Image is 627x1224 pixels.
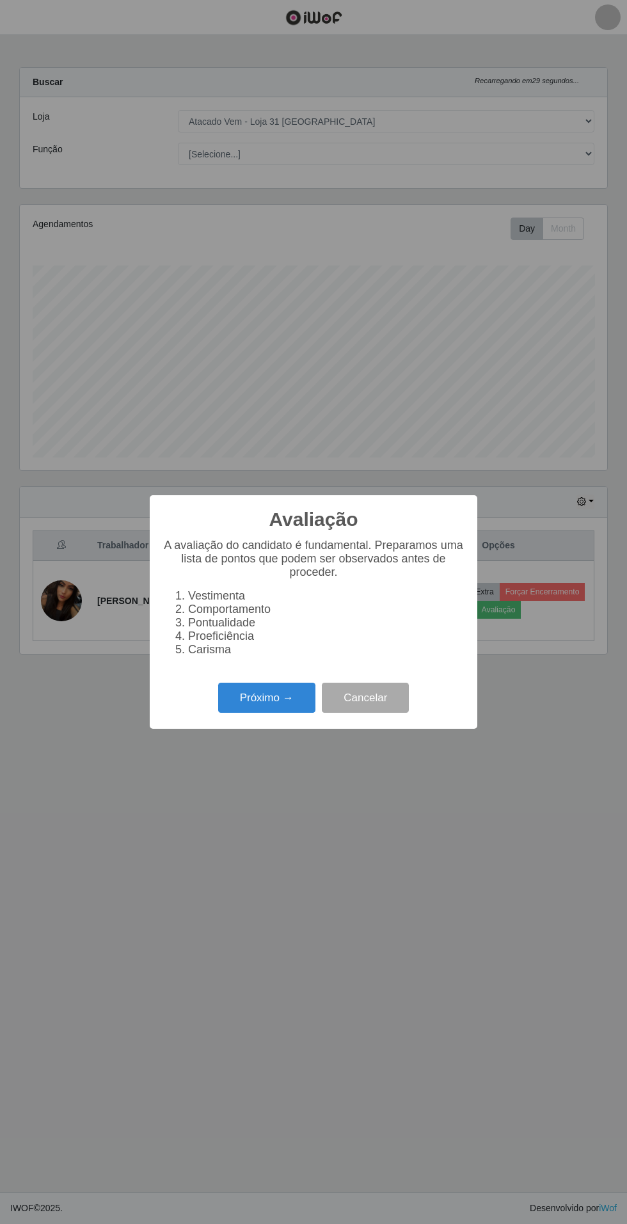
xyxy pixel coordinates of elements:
[188,589,464,603] li: Vestimenta
[322,683,409,713] button: Cancelar
[163,539,464,579] p: A avaliação do candidato é fundamental. Preparamos uma lista de pontos que podem ser observados a...
[218,683,315,713] button: Próximo →
[188,630,464,643] li: Proeficiência
[188,643,464,656] li: Carisma
[188,603,464,616] li: Comportamento
[269,508,358,531] h2: Avaliação
[188,616,464,630] li: Pontualidade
